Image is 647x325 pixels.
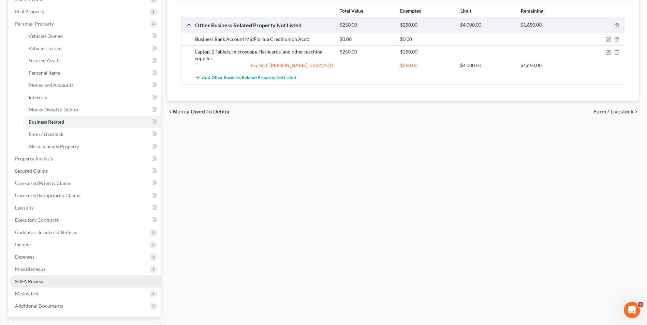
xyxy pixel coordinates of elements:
span: Personal Property [15,21,54,27]
a: Vehicles Owned [23,30,161,42]
div: Other Business Related Property Not Listed [192,21,336,29]
span: Farm / Livestock [29,131,63,137]
span: SOFA Review [15,278,43,284]
span: Farm / Livestock [593,109,633,114]
span: Unsecured Priority Claims [15,180,71,186]
span: Unsecured Nonpriority Claims [15,192,80,198]
a: Unsecured Nonpriority Claims [10,189,161,202]
strong: Total Value [340,8,363,14]
span: Add Other Business Related Property Not Listed [202,75,296,81]
a: Lawsuits [10,202,161,214]
a: Unsecured Priority Claims [10,177,161,189]
a: Interests [23,91,161,104]
a: Farm / Livestock [23,128,161,140]
span: Personal Items [29,70,60,76]
div: Laptop, 2 Tablets, microscope, flashcards, and other teaching supplies [192,48,336,62]
strong: Exempted [400,8,422,14]
div: $250.00 [397,22,457,28]
span: Money Owed to Debtor [29,107,79,112]
button: Farm / Livestock chevron_right [593,109,639,114]
a: SOFA Review [10,275,161,288]
a: Miscellaneous Property [23,140,161,153]
div: $4,000.00 [457,22,517,28]
span: Secured Claims [15,168,48,174]
span: Secured Assets [29,58,60,63]
span: Vehicles Owned [29,33,63,39]
i: chevron_right [633,109,639,114]
strong: Remaining [521,8,543,14]
span: Miscellaneous [15,266,45,272]
span: Vehicles Leased [29,45,62,51]
iframe: Intercom live chat [624,302,640,318]
div: $1,650.00 [517,62,577,69]
a: Money and Accounts [23,79,161,91]
a: Personal Items [23,67,161,79]
span: Interests [29,94,47,100]
div: $250.00 [397,62,457,69]
span: Money Owed to Debtor [173,109,230,114]
div: $1,650.00 [517,22,577,28]
strong: Limit [460,8,471,14]
span: Additional Documents [15,303,63,309]
a: Property Analysis [10,153,161,165]
span: Property Analysis [15,156,53,161]
span: Real Property [15,9,44,14]
div: $250.00 [336,48,397,55]
i: chevron_left [167,109,173,114]
div: Business Bank Account MidFlorida Credit union Acct: [192,36,336,43]
span: Means Test [15,291,39,296]
span: Lawsuits [15,205,33,211]
button: Add Other Business Related Property Not Listed [195,72,296,84]
span: Miscellaneous Property [29,143,79,149]
div: $0.00 [336,36,397,43]
span: Income [15,242,31,247]
span: Executory Contracts [15,217,59,223]
div: $250.00 [397,48,457,55]
div: Fla. Stat. [PERSON_NAME]. § 222.25(4) [192,62,336,69]
span: Business Related [29,119,64,125]
div: $250.00 [336,22,397,28]
a: Money Owed to Debtor [23,104,161,116]
a: Executory Contracts [10,214,161,226]
div: $0.00 [397,36,457,43]
a: Secured Assets [23,55,161,67]
button: chevron_left Money Owed to Debtor [167,109,230,114]
span: Money and Accounts [29,82,73,88]
div: $4,000.00 [457,62,517,69]
span: Codebtors Insiders & Notices [15,229,77,235]
span: Expenses [15,254,34,260]
a: Business Related [23,116,161,128]
span: 6 [638,302,643,307]
a: Secured Claims [10,165,161,177]
a: Vehicles Leased [23,42,161,55]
